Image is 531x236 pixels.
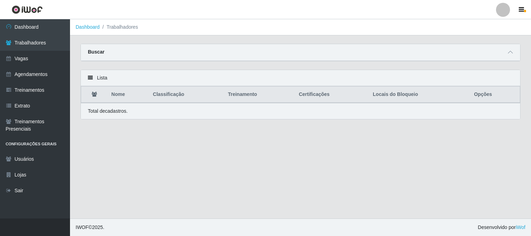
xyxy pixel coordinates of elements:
[224,86,295,103] th: Treinamento
[478,224,525,231] span: Desenvolvido por
[149,86,224,103] th: Classificação
[369,86,470,103] th: Locais do Bloqueio
[88,107,128,115] p: Total de cadastros.
[76,224,104,231] span: © 2025 .
[516,224,525,230] a: iWof
[100,23,138,31] li: Trabalhadores
[295,86,369,103] th: Certificações
[81,70,520,86] div: Lista
[76,224,89,230] span: IWOF
[107,86,149,103] th: Nome
[470,86,520,103] th: Opções
[12,5,43,14] img: CoreUI Logo
[76,24,100,30] a: Dashboard
[70,19,531,35] nav: breadcrumb
[88,49,104,55] strong: Buscar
